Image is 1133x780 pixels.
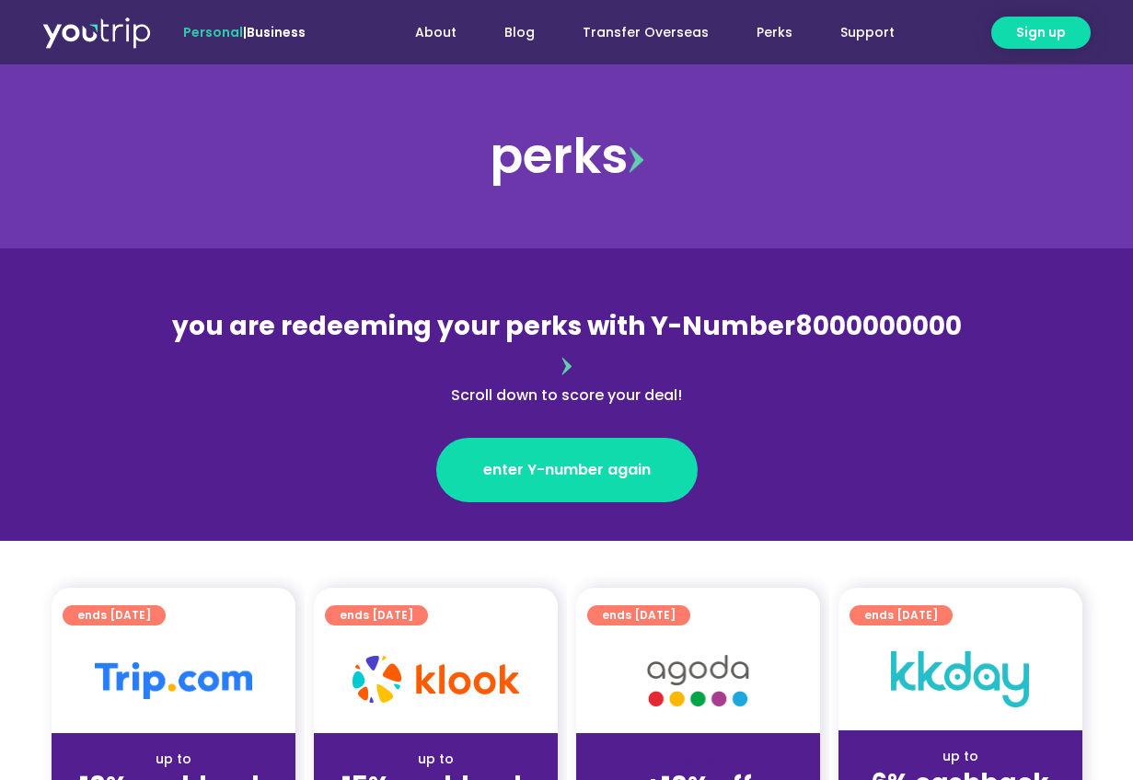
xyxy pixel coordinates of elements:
span: Personal [183,23,243,41]
span: Sign up [1016,23,1066,42]
a: ends [DATE] [325,605,428,625]
span: ends [DATE] [864,605,938,625]
a: Transfer Overseas [559,16,733,50]
a: Blog [480,16,559,50]
a: Business [247,23,306,41]
span: you are redeeming your perks with Y-Number [172,308,795,344]
a: enter Y-number again [436,438,698,502]
a: ends [DATE] [850,605,953,625]
div: up to [329,750,543,769]
a: About [391,16,480,50]
a: ends [DATE] [63,605,166,625]
a: Sign up [991,17,1091,49]
span: ends [DATE] [340,605,413,625]
div: 8000000000 [168,307,966,407]
nav: Menu [355,16,919,50]
span: ends [DATE] [602,605,676,625]
span: enter Y-number again [483,459,651,481]
span: up to [681,750,715,768]
span: | [183,23,306,41]
div: up to [66,750,281,769]
a: Perks [733,16,816,50]
a: ends [DATE] [587,605,690,625]
div: Scroll down to score your deal! [168,384,966,407]
span: ends [DATE] [77,605,151,625]
div: up to [853,747,1068,766]
a: Support [816,16,919,50]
